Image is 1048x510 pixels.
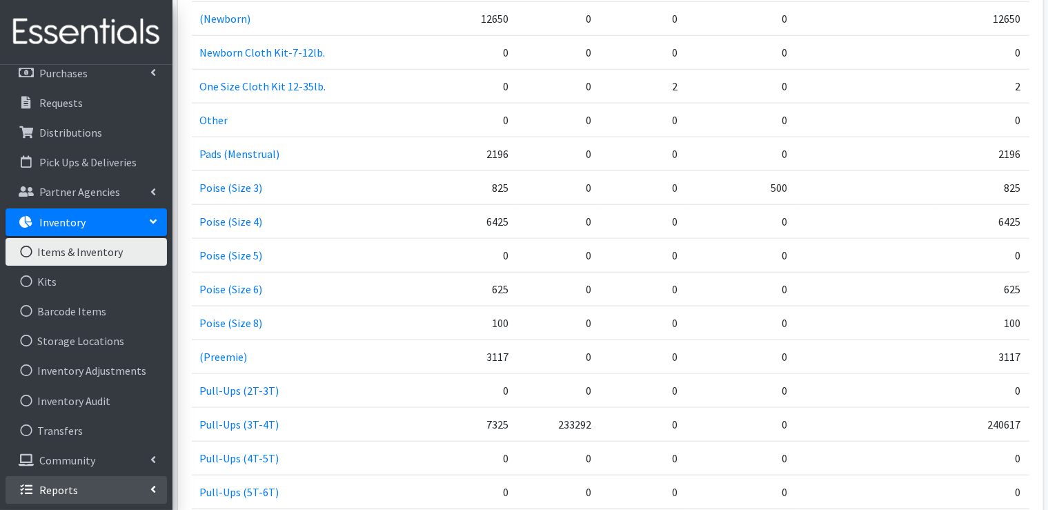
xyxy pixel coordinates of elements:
[6,148,167,176] a: Pick Ups & Deliveries
[517,205,600,239] td: 0
[517,475,600,509] td: 0
[39,185,120,199] p: Partner Agencies
[517,408,600,442] td: 233292
[517,2,600,36] td: 0
[200,12,251,26] a: (Newborn)
[517,442,600,475] td: 0
[39,483,78,497] p: Reports
[600,205,686,239] td: 0
[200,282,263,296] a: Poise (Size 6)
[6,447,167,474] a: Community
[517,306,600,340] td: 0
[686,104,796,137] td: 0
[686,273,796,306] td: 0
[39,126,102,139] p: Distributions
[517,374,600,408] td: 0
[686,306,796,340] td: 0
[937,306,1029,340] td: 100
[600,306,686,340] td: 0
[200,113,228,127] a: Other
[600,171,686,205] td: 0
[200,350,248,364] a: (Preemie)
[414,340,517,374] td: 3117
[414,306,517,340] td: 100
[600,137,686,171] td: 0
[414,171,517,205] td: 825
[686,442,796,475] td: 0
[517,70,600,104] td: 0
[6,357,167,384] a: Inventory Adjustments
[414,374,517,408] td: 0
[39,215,86,229] p: Inventory
[39,453,95,467] p: Community
[414,475,517,509] td: 0
[200,79,326,93] a: One Size Cloth Kit 12-35lb.
[600,2,686,36] td: 0
[937,70,1029,104] td: 2
[686,374,796,408] td: 0
[937,239,1029,273] td: 0
[937,36,1029,70] td: 0
[6,476,167,504] a: Reports
[937,104,1029,137] td: 0
[600,104,686,137] td: 0
[39,155,137,169] p: Pick Ups & Deliveries
[414,442,517,475] td: 0
[937,475,1029,509] td: 0
[937,374,1029,408] td: 0
[600,36,686,70] td: 0
[200,248,263,262] a: Poise (Size 5)
[517,104,600,137] td: 0
[6,238,167,266] a: Items & Inventory
[600,239,686,273] td: 0
[686,171,796,205] td: 500
[600,408,686,442] td: 0
[200,316,263,330] a: Poise (Size 8)
[6,9,167,55] img: HumanEssentials
[200,46,326,59] a: Newborn Cloth Kit-7-12lb.
[200,485,279,499] a: Pull-Ups (5T-6T)
[517,36,600,70] td: 0
[414,408,517,442] td: 7325
[6,297,167,325] a: Barcode Items
[6,268,167,295] a: Kits
[937,2,1029,36] td: 12650
[39,66,88,80] p: Purchases
[686,36,796,70] td: 0
[517,273,600,306] td: 0
[517,171,600,205] td: 0
[200,215,263,228] a: Poise (Size 4)
[686,205,796,239] td: 0
[200,384,279,398] a: Pull-Ups (2T-3T)
[937,205,1029,239] td: 6425
[414,205,517,239] td: 6425
[937,442,1029,475] td: 0
[600,340,686,374] td: 0
[686,2,796,36] td: 0
[517,137,600,171] td: 0
[686,137,796,171] td: 0
[6,208,167,236] a: Inventory
[686,475,796,509] td: 0
[414,273,517,306] td: 625
[200,181,263,195] a: Poise (Size 3)
[414,36,517,70] td: 0
[686,408,796,442] td: 0
[6,59,167,87] a: Purchases
[200,418,279,431] a: Pull-Ups (3T-4T)
[937,273,1029,306] td: 625
[517,239,600,273] td: 0
[414,137,517,171] td: 2196
[200,451,279,465] a: Pull-Ups (4T-5T)
[937,171,1029,205] td: 825
[200,147,280,161] a: Pads (Menstrual)
[6,327,167,355] a: Storage Locations
[600,475,686,509] td: 0
[414,70,517,104] td: 0
[6,119,167,146] a: Distributions
[6,387,167,415] a: Inventory Audit
[686,239,796,273] td: 0
[937,137,1029,171] td: 2196
[6,178,167,206] a: Partner Agencies
[686,70,796,104] td: 0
